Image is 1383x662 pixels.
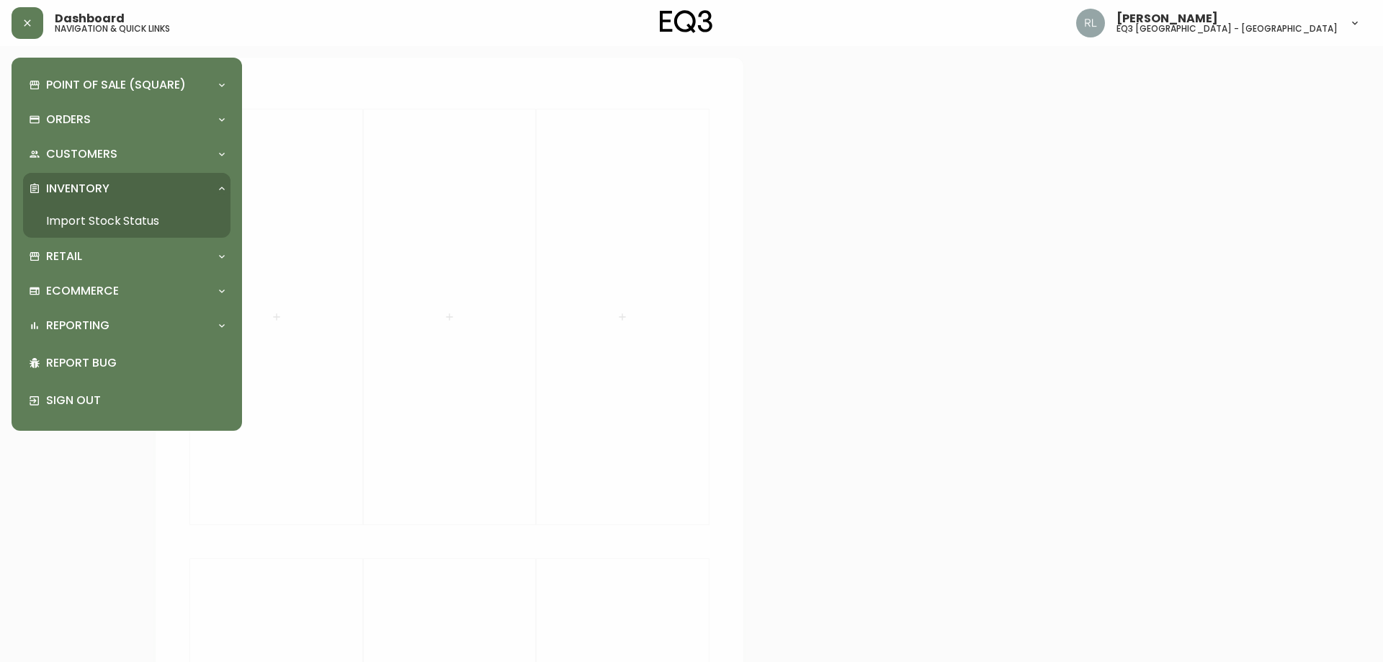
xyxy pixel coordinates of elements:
span: [PERSON_NAME] [1116,13,1218,24]
img: 91cc3602ba8cb70ae1ccf1ad2913f397 [1076,9,1105,37]
a: Import Stock Status [23,205,230,238]
p: Ecommerce [46,283,119,299]
div: Orders [23,104,230,135]
div: Customers [23,138,230,170]
img: logo [660,10,713,33]
div: Inventory [23,173,230,205]
p: Customers [46,146,117,162]
p: Sign Out [46,393,225,408]
div: Ecommerce [23,275,230,307]
div: Sign Out [23,382,230,419]
p: Point of Sale (Square) [46,77,186,93]
div: Retail [23,241,230,272]
p: Orders [46,112,91,128]
div: Point of Sale (Square) [23,69,230,101]
h5: navigation & quick links [55,24,170,33]
div: Reporting [23,310,230,341]
p: Inventory [46,181,109,197]
span: Dashboard [55,13,125,24]
p: Report Bug [46,355,225,371]
p: Retail [46,249,82,264]
h5: eq3 [GEOGRAPHIC_DATA] - [GEOGRAPHIC_DATA] [1116,24,1338,33]
p: Reporting [46,318,109,334]
div: Report Bug [23,344,230,382]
